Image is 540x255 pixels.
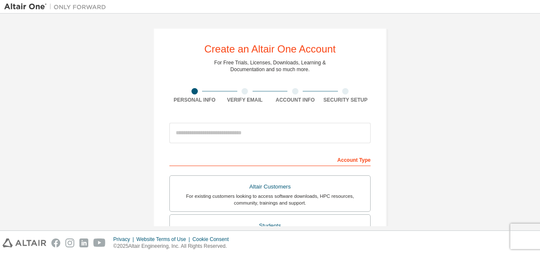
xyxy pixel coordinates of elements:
div: Altair Customers [175,181,365,193]
div: Students [175,220,365,232]
div: Privacy [113,236,136,243]
div: For Free Trials, Licenses, Downloads, Learning & Documentation and so much more. [214,59,326,73]
div: Cookie Consent [192,236,233,243]
div: Create an Altair One Account [204,44,336,54]
div: Account Type [169,152,371,166]
img: instagram.svg [65,238,74,247]
div: Personal Info [169,97,220,103]
img: youtube.svg [93,238,106,247]
div: Security Setup [321,97,371,103]
img: linkedin.svg [79,238,88,247]
img: Altair One [4,3,110,11]
div: For existing customers looking to access software downloads, HPC resources, community, trainings ... [175,193,365,206]
div: Website Terms of Use [136,236,192,243]
img: facebook.svg [51,238,60,247]
div: Verify Email [220,97,270,103]
div: Account Info [270,97,321,103]
img: altair_logo.svg [3,238,46,247]
p: © 2025 Altair Engineering, Inc. All Rights Reserved. [113,243,234,250]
